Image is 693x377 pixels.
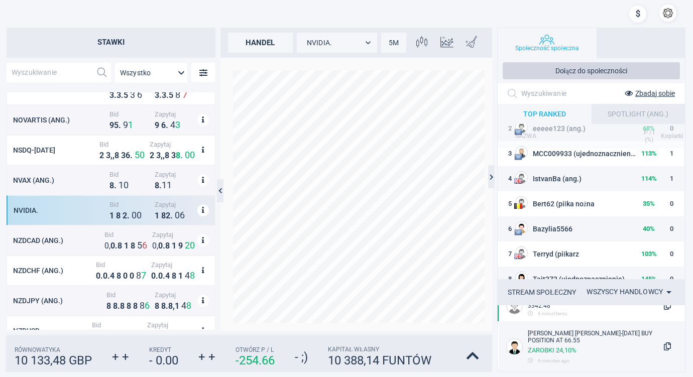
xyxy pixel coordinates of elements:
[186,300,191,311] strong: 8
[130,271,134,281] strong: 0
[514,216,638,241] td: Bazylia5566
[178,241,183,250] strong: 9
[13,176,107,184] div: NVAX (ang.)
[514,124,638,148] th: NAZWA
[172,271,176,281] strong: 8
[7,92,215,330] div: Siatka
[295,350,308,364] strong: - ;)
[660,141,684,166] td: 1
[514,203,522,209] img: BE flaga
[166,301,168,311] strong: .
[109,211,114,220] strong: 1
[175,119,180,130] strong: 3
[126,151,130,160] strong: 6
[114,90,117,100] strong: .
[172,241,176,250] strong: 1
[114,181,117,190] strong: .
[155,110,195,118] span: Zapytaj
[161,211,166,220] strong: 8
[178,271,183,281] strong: 1
[128,119,133,130] strong: 1
[228,33,293,53] div: Handel
[514,228,522,236] img: Flaga UE
[514,279,522,287] img: Flaga UE
[508,288,576,297] div: STREAM Społeczny
[528,358,657,363] div: 6 minutes ago
[182,89,187,100] strong: 7
[528,311,657,316] div: 6 minut temu
[176,151,180,160] strong: 8
[106,151,112,160] strong: 3,
[147,321,195,329] span: Zapytaj
[100,271,103,281] strong: .
[109,110,150,118] span: Bid
[190,270,195,281] strong: 8
[151,261,195,269] span: Zapytaj
[660,241,684,267] td: 0
[514,191,638,216] td: Bert62 (piłka nożna
[161,120,166,130] strong: 6
[190,240,195,250] strong: 0
[498,216,514,241] td: 6
[521,86,608,101] input: Wyszukiwanie
[109,90,114,100] strong: 3
[117,271,128,281] strong: 8 0
[13,236,102,244] div: NZDCAD (ang.)
[528,330,657,356] div: [PERSON_NAME] [PERSON_NAME]-[DATE] BUY POSITION At 66.55
[498,141,514,166] td: 3
[170,211,173,220] strong: .
[514,166,638,191] td: IstvanBa (ang.)
[152,240,195,250] div: 0,
[14,206,107,214] div: NVIDIA.
[115,63,187,83] div: Wszystko
[106,291,150,299] span: Bid
[99,151,104,160] strong: 2
[328,346,431,353] span: Kapitał własny
[135,150,140,160] strong: 5
[498,191,684,216] tr: 5BE flagaBert62 (piłka nożna35%0
[109,201,150,208] span: Bid
[190,150,195,160] strong: 0
[162,90,173,100] strong: 3.5
[514,267,638,292] td: Tait272 (ujednoznacznienie)
[150,151,154,160] strong: 2
[117,90,128,100] strong: 3.5
[587,284,675,300] div: Wszyscy handlowcy
[514,141,638,166] td: MCC009933 (ujednoznacznienie)
[115,241,118,250] strong: .
[167,180,172,190] strong: 1
[161,301,166,311] strong: 8
[155,201,195,208] span: Zapytaj
[498,191,514,216] td: 5
[120,301,138,311] strong: 8 8 8
[514,116,638,141] td: eeeee123 (ang.)
[170,119,175,130] strong: 4
[180,210,185,220] strong: 6
[119,180,124,190] strong: 1
[130,89,135,100] strong: 3
[13,146,97,154] div: NSDQ-[DATE]
[498,241,684,267] tr: 7Flaga USATerryd (piłkarz103%0
[641,150,657,157] strong: 113%
[514,153,522,161] img: Flaga UE
[142,240,147,250] strong: 6
[641,250,657,258] strong: 103%
[643,200,655,207] strong: 35%
[514,241,638,267] td: Terryd (piłkarz
[114,151,119,160] strong: 8
[163,241,165,250] strong: .
[152,231,195,238] span: Zapytaj
[381,33,406,53] div: 5M
[118,301,120,311] strong: .
[515,45,579,52] span: Społeczność społeczna
[109,171,150,178] span: Bid
[297,33,377,53] div: NVIDIA.
[141,270,146,281] strong: 7
[592,104,685,124] div: SPOTLIGHT (ang.)
[185,270,190,281] strong: 4
[163,151,165,160] strong: ,
[175,210,180,220] strong: 0
[13,267,93,275] div: NZDCHF (ang.)
[151,271,156,281] strong: 0
[155,301,159,311] strong: 8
